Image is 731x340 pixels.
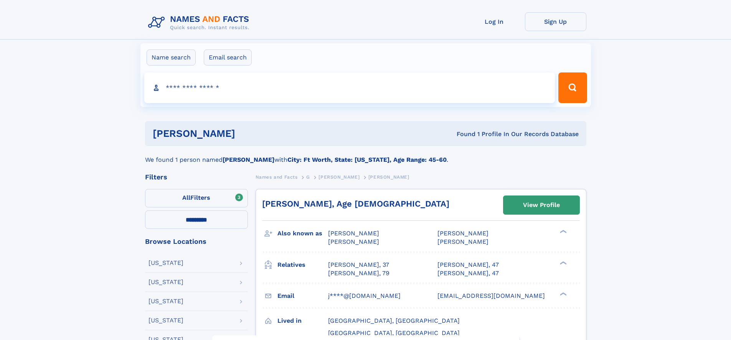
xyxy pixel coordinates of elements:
[464,12,525,31] a: Log In
[277,258,328,271] h3: Relatives
[503,196,579,214] a: View Profile
[318,172,360,182] a: [PERSON_NAME]
[437,238,488,245] span: [PERSON_NAME]
[204,49,252,66] label: Email search
[277,289,328,302] h3: Email
[328,238,379,245] span: [PERSON_NAME]
[223,156,274,163] b: [PERSON_NAME]
[328,230,379,237] span: [PERSON_NAME]
[149,260,183,266] div: [US_STATE]
[318,174,360,180] span: [PERSON_NAME]
[256,172,298,182] a: Names and Facts
[437,269,499,278] a: [PERSON_NAME], 47
[558,72,587,103] button: Search Button
[558,260,567,265] div: ❯
[306,174,310,180] span: G
[437,292,545,299] span: [EMAIL_ADDRESS][DOMAIN_NAME]
[558,229,567,234] div: ❯
[277,227,328,240] h3: Also known as
[182,194,190,201] span: All
[328,317,460,324] span: [GEOGRAPHIC_DATA], [GEOGRAPHIC_DATA]
[328,269,389,278] a: [PERSON_NAME], 79
[437,261,499,269] a: [PERSON_NAME], 47
[328,329,460,337] span: [GEOGRAPHIC_DATA], [GEOGRAPHIC_DATA]
[277,314,328,327] h3: Lived in
[306,172,310,182] a: G
[145,189,248,207] label: Filters
[149,279,183,285] div: [US_STATE]
[287,156,447,163] b: City: Ft Worth, State: [US_STATE], Age Range: 45-60
[145,12,256,33] img: Logo Names and Facts
[558,291,567,296] div: ❯
[368,174,409,180] span: [PERSON_NAME]
[153,129,346,138] h1: [PERSON_NAME]
[523,196,560,214] div: View Profile
[149,298,183,304] div: [US_STATE]
[149,317,183,324] div: [US_STATE]
[437,230,488,237] span: [PERSON_NAME]
[145,174,248,181] div: Filters
[147,49,196,66] label: Name search
[144,72,555,103] input: search input
[346,130,579,138] div: Found 1 Profile In Our Records Database
[145,238,248,245] div: Browse Locations
[145,146,586,164] div: We found 1 person named with .
[262,199,449,209] a: [PERSON_NAME], Age [DEMOGRAPHIC_DATA]
[525,12,586,31] a: Sign Up
[328,261,389,269] a: [PERSON_NAME], 37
